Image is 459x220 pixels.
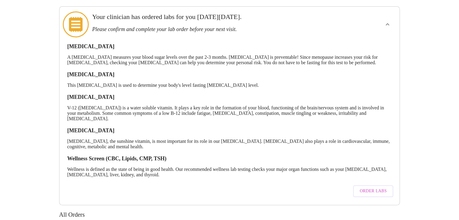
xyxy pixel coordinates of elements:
p: A [MEDICAL_DATA] measures your blood sugar levels over the past 2-3 months. [MEDICAL_DATA] is pre... [67,55,392,65]
h3: Please confirm and complete your lab order before your next visit. [92,26,334,33]
button: show more [380,17,395,32]
p: Wellness is defined as the state of being in good health. Our recommended wellness lab testing ch... [67,167,392,178]
h3: Your clinician has ordered labs for you [DATE][DATE]. [92,13,334,21]
h3: [MEDICAL_DATA] [67,71,392,78]
p: V-12 ([MEDICAL_DATA]) is a water soluble vitamin. It plays a key role in the formation of your bl... [67,105,392,121]
span: Order Labs [360,187,387,195]
h3: Wellness Screen (CBC, Lipids, CMP, TSH) [67,156,392,162]
a: Order Labs [352,182,395,200]
h3: [MEDICAL_DATA] [67,127,392,134]
p: This [MEDICAL_DATA] is used to determine your body's level fasting [MEDICAL_DATA] level. [67,83,392,88]
h3: All Orders [59,211,400,218]
button: Order Labs [353,185,393,197]
h3: [MEDICAL_DATA] [67,43,392,50]
p: [MEDICAL_DATA], the sunshine vitamin, is most important for its role in our [MEDICAL_DATA]. [MEDI... [67,139,392,149]
h3: [MEDICAL_DATA] [67,94,392,100]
